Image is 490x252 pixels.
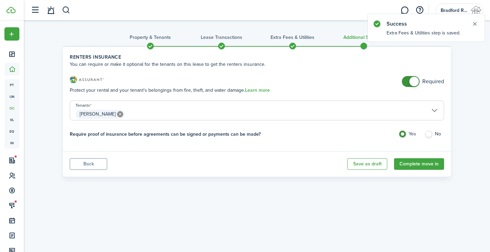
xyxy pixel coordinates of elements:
[398,2,411,19] a: Messaging
[425,131,444,141] label: No
[4,137,19,149] a: in
[347,158,387,170] button: Save as draft
[387,20,465,28] notify-title: Success
[441,8,468,13] span: Bradford Real Estate Group
[398,131,418,141] label: Yes
[4,91,19,102] a: un
[4,27,19,41] button: Open menu
[62,4,70,16] button: Search
[394,158,444,170] button: Continue
[368,29,485,42] notify-body: Extra Fees & Utilities step is saved.
[4,125,19,137] a: eq
[4,114,19,125] a: kl
[4,79,19,91] a: pt
[70,131,261,144] h4: Require proof of insurance before agreements can be signed or payments can be made?
[6,7,16,13] img: TenantCloud
[4,102,19,114] a: oc
[44,2,57,19] a: Notifications
[70,54,444,61] wizard-step-header-title: Renters Insurance
[245,88,270,93] a: Learn more
[70,158,107,170] button: Back
[271,34,314,41] h3: Extra fees & Utilities
[201,34,242,41] h3: Lease Transactions
[80,110,116,118] span: [PERSON_NAME]
[414,4,425,16] button: Open resource center
[130,34,171,41] h3: Property & Tenants
[70,76,104,83] img: Renters Insurance
[29,4,42,17] button: Open sidebar
[70,87,402,94] p: Protect your rental and your tenant's belongings from fire, theft, and water damage.
[471,5,481,16] img: Bradford Real Estate Group
[343,34,384,41] h3: Additional Services
[70,61,444,68] wizard-step-header-description: You can require or make it optional for the tenants on this lease to get the renters insurance.
[470,19,479,29] button: Close notify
